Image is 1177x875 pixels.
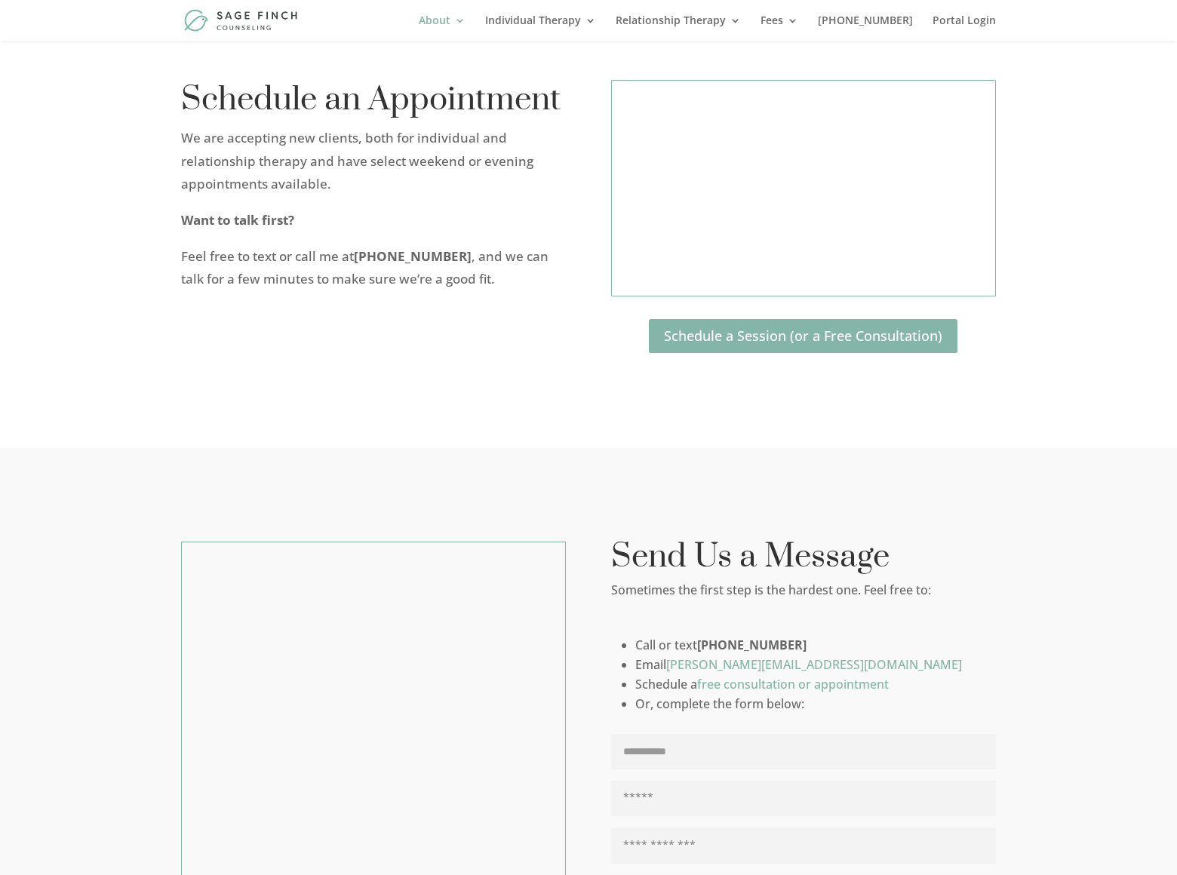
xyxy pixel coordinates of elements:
[181,245,566,291] p: Feel free to text or call me at , and we can talk for a few minutes to make sure we’re a good fit.
[419,15,466,41] a: About
[666,656,962,673] a: [PERSON_NAME][EMAIL_ADDRESS][DOMAIN_NAME]
[184,9,300,31] img: Sage Finch Counseling | LGBTQ+ Therapy in Plano
[485,15,596,41] a: Individual Therapy
[933,15,996,41] a: Portal Login
[354,247,472,265] strong: [PHONE_NUMBER]
[611,542,996,579] h3: Send Us a Message
[761,15,798,41] a: Fees
[181,127,566,209] p: We are accepting new clients, both for individual and relationship therapy and have select weeken...
[818,15,913,41] a: [PHONE_NUMBER]
[635,674,996,694] li: Schedule a
[697,637,807,653] strong: [PHONE_NUMBER]
[611,579,996,613] p: Sometimes the first step is the hardest one. Feel free to:
[635,694,996,714] li: Or, complete the form below:
[635,635,996,655] li: Call or text
[612,81,995,296] img: portal screenshot
[649,319,957,353] a: Schedule a Session (or a Free Consultation)
[181,211,294,229] strong: Want to talk first?
[181,80,566,127] h3: Schedule an Appointment
[616,15,741,41] a: Relationship Therapy
[635,655,996,674] li: Email
[611,283,996,300] a: portal screenshot
[697,676,889,692] a: free consultation or appointment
